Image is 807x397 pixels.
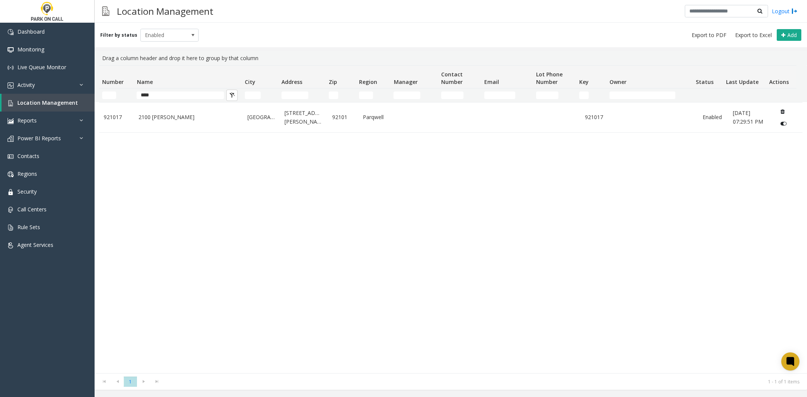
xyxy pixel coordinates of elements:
span: City [245,78,255,85]
span: Export to Excel [735,31,772,39]
span: Region [359,78,377,85]
td: Zip Filter [326,88,356,102]
td: Status Filter [693,88,723,102]
img: pageIcon [102,2,109,20]
button: Clear [226,90,238,101]
td: Region Filter [356,88,390,102]
th: Actions [766,66,796,88]
span: Regions [17,170,37,177]
input: Number Filter [102,91,116,99]
button: Export to Excel [732,30,775,40]
input: Email Filter [484,91,515,99]
img: 'icon' [8,242,14,248]
button: Add [777,29,801,41]
img: 'icon' [8,189,14,195]
span: Contacts [17,152,39,160]
span: Add [787,31,797,39]
kendo-pager-info: 1 - 1 of 1 items [168,378,799,385]
a: [DATE] 07:29:51 PM [733,109,767,126]
span: Zip [329,78,337,85]
td: Name Filter [134,88,241,102]
span: Owner [610,78,627,85]
a: Location Management [2,94,95,112]
span: Key [579,78,589,85]
img: 'icon' [8,136,14,142]
input: Key Filter [579,91,589,99]
td: City Filter [242,88,278,102]
span: Agent Services [17,241,53,248]
img: 'icon' [8,225,14,231]
span: Address [281,78,302,85]
img: 'icon' [8,29,14,35]
span: Reports [17,117,37,124]
a: 921017 [585,113,606,121]
span: Name [137,78,153,85]
input: Manager Filter [393,91,420,99]
a: [STREET_ADDRESS][PERSON_NAME] [285,109,323,126]
img: 'icon' [8,65,14,71]
td: Number Filter [99,88,134,102]
span: Dashboard [17,28,45,35]
a: Logout [772,7,798,15]
label: Filter by status [100,32,137,39]
input: City Filter [245,91,261,99]
img: 'icon' [8,171,14,177]
img: 'icon' [8,207,14,213]
span: Live Queue Monitor [17,64,66,71]
input: Owner Filter [610,91,675,99]
a: 921017 [104,113,129,121]
td: Manager Filter [390,88,438,102]
img: logout [791,7,798,15]
input: Lot Phone Number Filter [536,91,559,99]
span: Email [484,78,499,85]
input: Zip Filter [329,91,338,99]
button: Export to PDF [689,30,729,40]
a: 2100 [PERSON_NAME] [138,113,238,121]
span: Number [102,78,124,85]
div: Drag a column header and drop it here to group by that column [99,51,802,65]
td: Lot Phone Number Filter [533,88,576,102]
td: Last Update Filter [723,88,766,102]
a: 92101 [332,113,354,121]
span: Power BI Reports [17,135,61,142]
span: Security [17,188,37,195]
td: Address Filter [278,88,326,102]
input: Name Filter [137,91,224,99]
a: Enabled [703,113,724,121]
span: Lot Phone Number [536,71,563,85]
span: Rule Sets [17,223,40,231]
h3: Location Management [113,2,217,20]
span: Call Centers [17,206,47,213]
img: 'icon' [8,154,14,160]
img: 'icon' [8,100,14,106]
img: 'icon' [8,47,14,53]
button: Delete [776,105,788,118]
span: Manager [394,78,418,85]
td: Owner Filter [606,88,693,102]
td: Key Filter [576,88,606,102]
span: Contact Number [441,71,463,85]
span: Location Management [17,99,78,106]
span: Monitoring [17,46,44,53]
span: Enabled [141,29,187,41]
td: Email Filter [481,88,533,102]
span: Page 1 [124,377,137,387]
a: [GEOGRAPHIC_DATA] [247,113,275,121]
input: Region Filter [359,91,373,99]
img: 'icon' [8,82,14,88]
th: Status [693,66,723,88]
button: Disable [776,118,790,130]
span: [DATE] 07:29:51 PM [733,109,763,125]
div: Data table [95,65,807,373]
input: Contact Number Filter [441,91,464,99]
span: Export to PDF [692,31,726,39]
a: Parqwell [363,113,389,121]
span: Last Update [726,78,759,85]
td: Contact Number Filter [438,88,481,102]
input: Address Filter [281,91,308,99]
img: 'icon' [8,118,14,124]
td: Actions Filter [766,88,796,102]
span: Activity [17,81,35,88]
